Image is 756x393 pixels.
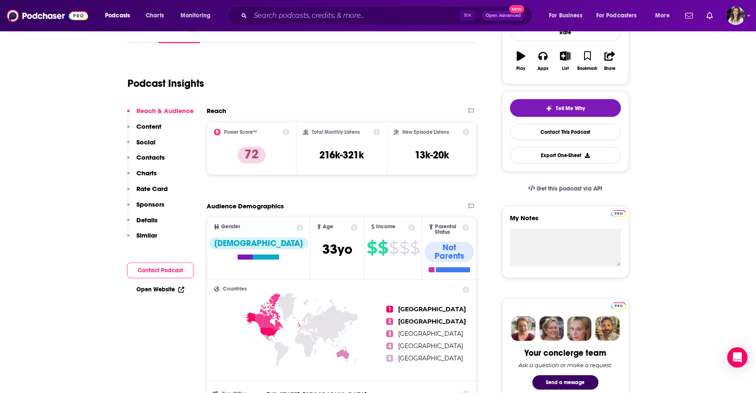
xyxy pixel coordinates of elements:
[323,224,333,230] span: Age
[516,66,525,71] div: Play
[174,9,222,22] button: open menu
[127,122,161,138] button: Content
[224,129,257,135] h2: Power Score™
[482,11,525,21] button: Open AdvancedNew
[595,316,620,341] img: Jon Profile
[460,10,475,21] span: ⌘ K
[424,242,474,262] div: Not Parents
[727,347,748,368] div: Open Intercom Messenger
[532,375,598,390] button: Send a message
[180,10,210,22] span: Monitoring
[376,224,396,230] span: Income
[303,24,338,43] a: Credits89
[207,202,284,210] h2: Audience Demographics
[250,9,460,22] input: Search podcasts, credits, & more...
[591,9,649,22] button: open menu
[726,6,745,25] img: User Profile
[127,216,158,232] button: Details
[127,200,164,216] button: Sponsors
[415,149,449,161] h3: 13k-20k
[611,301,626,309] a: Pro website
[399,241,409,255] span: $
[386,306,393,313] span: 1
[312,129,360,135] h2: Total Monthly Listens
[127,231,157,247] button: Similar
[549,10,582,22] span: For Business
[140,9,169,22] a: Charts
[127,169,157,185] button: Charts
[398,330,463,338] span: [GEOGRAPHIC_DATA]
[726,6,745,25] button: Show profile menu
[99,9,141,22] button: open menu
[386,343,393,349] span: 4
[510,46,532,76] button: Play
[207,107,226,115] h2: Reach
[539,316,564,341] img: Barbara Profile
[7,8,88,24] img: Podchaser - Follow, Share and Rate Podcasts
[136,231,157,239] p: Similar
[398,354,463,362] span: [GEOGRAPHIC_DATA]
[435,224,461,235] span: Parental Status
[136,200,164,208] p: Sponsors
[510,147,621,163] button: Export One-Sheet
[223,286,247,292] span: Countries
[546,105,552,112] img: tell me why sparkle
[378,241,388,255] span: $
[158,24,200,43] a: InsightsPodchaser Pro
[127,185,168,200] button: Rate Card
[524,348,606,358] div: Your concierge team
[511,316,536,341] img: Sydney Profile
[235,6,540,25] div: Search podcasts, credits, & more...
[532,46,554,76] button: Apps
[136,286,184,293] a: Open Website
[655,10,670,22] span: More
[386,355,393,362] span: 5
[486,14,521,18] span: Open Advanced
[267,24,291,43] a: Reviews
[105,10,130,22] span: Podcasts
[402,129,449,135] h2: New Episode Listens
[537,185,602,192] span: Get this podcast via API
[510,214,621,229] label: My Notes
[510,99,621,117] button: tell me why sparkleTell Me Why
[221,224,240,230] span: Gender
[384,24,404,43] a: Similar
[554,46,576,76] button: List
[518,362,612,368] div: Ask a question or make a request.
[127,153,165,169] button: Contacts
[209,238,308,249] div: [DEMOGRAPHIC_DATA]
[127,77,204,90] h1: Podcast Insights
[510,24,621,41] div: Rate
[136,153,165,161] p: Contacts
[319,149,364,161] h3: 216k-321k
[389,241,399,255] span: $
[367,241,377,255] span: $
[136,185,168,193] p: Rate Card
[398,318,466,325] span: [GEOGRAPHIC_DATA]
[611,210,626,217] img: Podchaser Pro
[556,105,585,112] span: Tell Me Why
[543,9,593,22] button: open menu
[322,241,352,257] span: 33 yo
[649,9,680,22] button: open menu
[521,178,609,199] a: Get this podcast via API
[146,10,164,22] span: Charts
[136,169,157,177] p: Charts
[611,302,626,309] img: Podchaser Pro
[703,8,716,23] a: Show notifications dropdown
[136,122,161,130] p: Content
[127,24,147,43] a: About
[611,209,626,217] a: Pro website
[398,342,463,350] span: [GEOGRAPHIC_DATA]
[136,138,155,146] p: Social
[386,330,393,337] span: 3
[562,66,569,71] div: List
[510,124,621,140] a: Contact This Podcast
[577,66,597,71] div: Bookmark
[127,138,155,154] button: Social
[682,8,696,23] a: Show notifications dropdown
[127,107,194,122] button: Reach & Audience
[386,318,393,325] span: 2
[136,107,194,115] p: Reach & Audience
